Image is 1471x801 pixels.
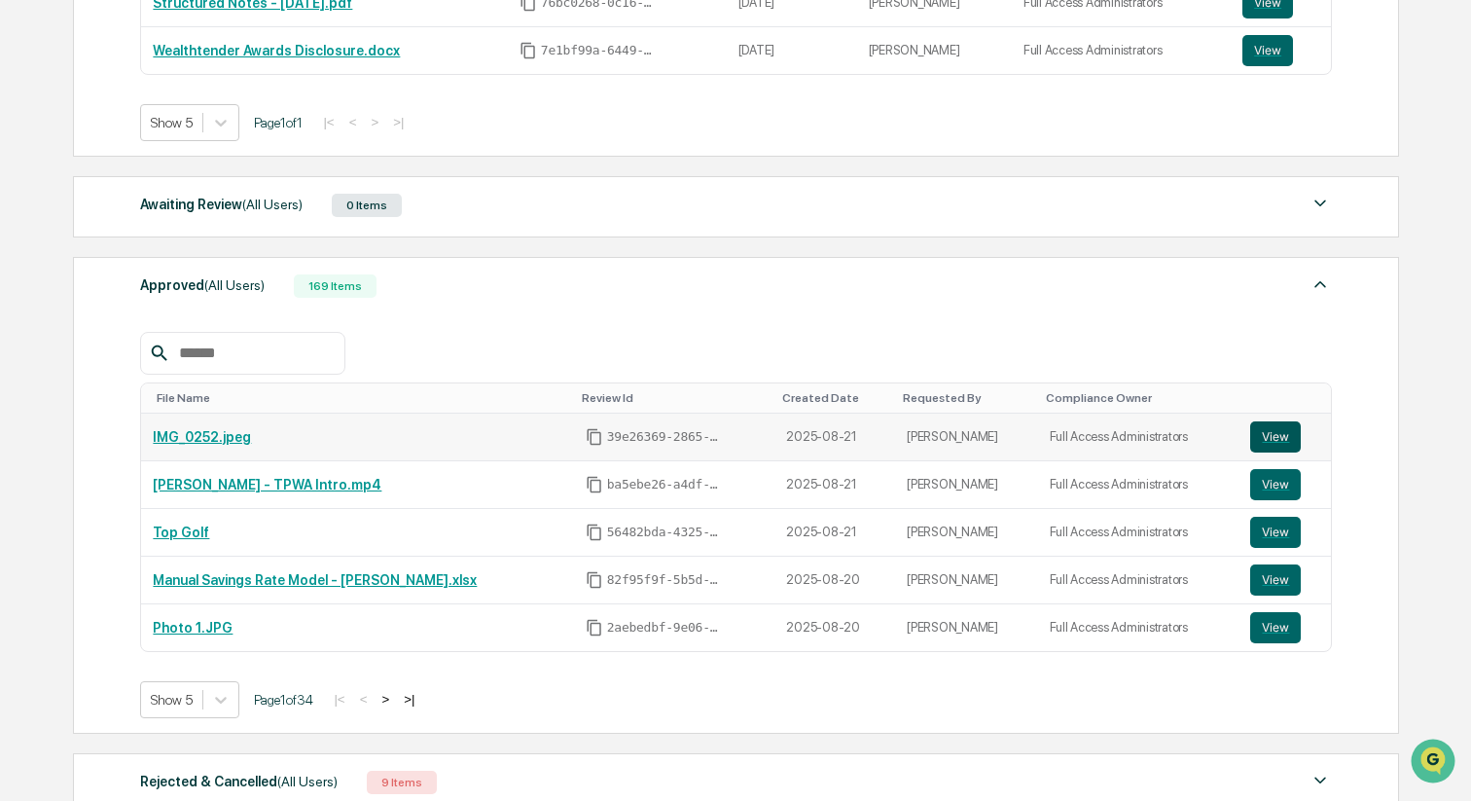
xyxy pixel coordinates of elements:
td: [PERSON_NAME] [857,27,1012,74]
a: 🔎Data Lookup [12,274,130,309]
span: Copy Id [586,571,603,589]
img: caret [1309,192,1332,215]
span: 56482bda-4325-49e7-a32b-01abb9eb6908 [607,525,724,540]
td: 2025-08-21 [774,414,895,461]
button: |< [317,114,340,130]
span: ba5ebe26-a4df-4f14-a110-855221f9772f [607,477,724,492]
button: Start new chat [331,155,354,178]
span: Copy Id [586,619,603,637]
span: (All Users) [204,277,265,293]
td: Full Access Administrators [1038,604,1239,651]
span: Copy Id [586,428,603,446]
span: Page 1 of 1 [254,115,303,130]
td: 2025-08-20 [774,557,895,604]
div: 169 Items [294,274,377,298]
iframe: Open customer support [1409,737,1461,789]
td: Full Access Administrators [1038,509,1239,557]
button: View [1242,35,1293,66]
div: We're offline, we'll be back soon [66,168,254,184]
span: 7e1bf99a-6449-45c3-8181-c0e5f5f3b389 [541,43,658,58]
div: Toggle SortBy [157,391,565,405]
td: [PERSON_NAME] [895,604,1037,651]
a: 🗄️Attestations [133,237,249,273]
td: 2025-08-21 [774,509,895,557]
button: >| [387,114,410,130]
div: Toggle SortBy [903,391,1029,405]
span: Attestations [161,245,241,265]
a: [PERSON_NAME] - TPWA Intro.mp4 [153,477,381,492]
span: 39e26369-2865-48ce-84c2-a4527e1f8eb0 [607,429,724,445]
button: View [1250,612,1301,643]
div: Toggle SortBy [1046,391,1232,405]
div: Toggle SortBy [1254,391,1323,405]
a: View [1250,469,1319,500]
div: 0 Items [332,194,402,217]
input: Clear [51,89,321,109]
div: Awaiting Review [140,192,303,217]
button: |< [328,691,350,708]
div: 🔎 [19,284,35,300]
td: Full Access Administrators [1038,414,1239,461]
div: 9 Items [367,771,437,794]
td: [PERSON_NAME] [895,557,1037,604]
a: Powered byPylon [137,329,235,345]
td: Full Access Administrators [1012,27,1231,74]
button: View [1250,564,1301,596]
button: < [343,114,363,130]
span: (All Users) [242,197,303,212]
td: [PERSON_NAME] [895,509,1037,557]
div: Approved [140,273,265,298]
a: View [1250,564,1319,596]
a: View [1250,517,1319,548]
a: 🖐️Preclearance [12,237,133,273]
div: Toggle SortBy [782,391,887,405]
td: [PERSON_NAME] [895,461,1037,509]
td: Full Access Administrators [1038,461,1239,509]
div: Rejected & Cancelled [140,769,338,794]
button: < [354,691,374,708]
div: 🖐️ [19,247,35,263]
span: Copy Id [586,476,603,493]
img: 1746055101610-c473b297-6a78-478c-a979-82029cc54cd1 [19,149,54,184]
a: Photo 1.JPG [153,620,233,636]
td: Full Access Administrators [1038,557,1239,604]
span: 2aebedbf-9e06-42b8-bf75-e45e7d0e79f2 [607,620,724,636]
img: caret [1309,769,1332,792]
button: View [1250,469,1301,500]
img: caret [1309,273,1332,296]
td: 2025-08-21 [774,461,895,509]
span: Data Lookup [39,282,123,302]
button: >| [398,691,420,708]
a: View [1250,421,1319,453]
div: 🗄️ [141,247,157,263]
div: Toggle SortBy [582,391,768,405]
span: 82f95f9f-5b5d-4c28-bec3-35b05bbbb4d2 [607,572,724,588]
div: Start new chat [66,149,319,168]
span: Preclearance [39,245,126,265]
a: Top Golf [153,525,209,540]
button: View [1250,517,1301,548]
p: How can we help? [19,41,354,72]
a: Wealthtender Awards Disclosure.docx [153,43,400,58]
span: Page 1 of 34 [254,692,313,708]
button: > [365,114,384,130]
td: [PERSON_NAME] [895,414,1037,461]
span: Copy Id [586,524,603,541]
span: Pylon [194,330,235,345]
button: > [376,691,395,708]
span: Copy Id [520,42,537,59]
span: (All Users) [277,774,338,789]
a: View [1242,35,1319,66]
a: Manual Savings Rate Model - [PERSON_NAME].xlsx [153,572,477,588]
a: IMG_0252.jpeg [153,429,251,445]
button: View [1250,421,1301,453]
a: View [1250,612,1319,643]
td: [DATE] [727,27,857,74]
td: 2025-08-20 [774,604,895,651]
